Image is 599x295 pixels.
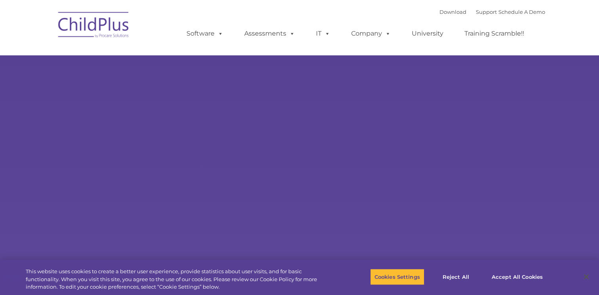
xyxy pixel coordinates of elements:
a: Schedule A Demo [498,9,545,15]
a: Assessments [236,26,303,42]
button: Reject All [431,269,481,285]
a: University [404,26,451,42]
button: Close [578,268,595,286]
a: Training Scramble!! [456,26,532,42]
div: This website uses cookies to create a better user experience, provide statistics about user visit... [26,268,329,291]
button: Accept All Cookies [487,269,547,285]
font: | [439,9,545,15]
a: Company [343,26,399,42]
a: IT [308,26,338,42]
a: Download [439,9,466,15]
a: Support [476,9,497,15]
button: Cookies Settings [370,269,424,285]
a: Software [179,26,231,42]
img: ChildPlus by Procare Solutions [54,6,133,46]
